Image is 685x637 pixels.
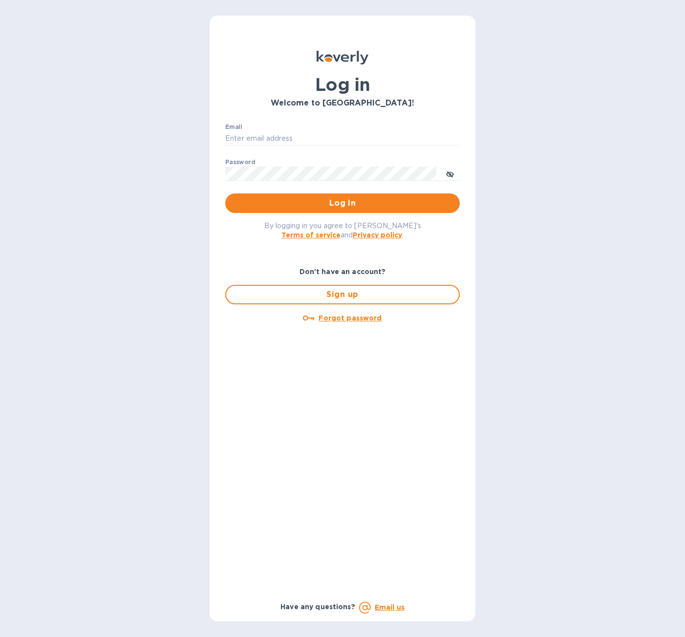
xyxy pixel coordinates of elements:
[225,99,460,108] h3: Welcome to [GEOGRAPHIC_DATA]!
[353,231,402,239] a: Privacy policy
[225,285,460,304] button: Sign up
[440,164,460,183] button: toggle password visibility
[225,131,460,146] input: Enter email address
[225,193,460,213] button: Log in
[225,159,255,165] label: Password
[317,51,368,64] img: Koverly
[280,603,355,611] b: Have any questions?
[319,314,382,322] u: Forgot password
[225,124,242,130] label: Email
[264,222,421,239] span: By logging in you agree to [PERSON_NAME]'s and .
[234,289,451,300] span: Sign up
[375,603,405,611] a: Email us
[300,268,386,276] b: Don't have an account?
[225,74,460,95] h1: Log in
[281,231,341,239] a: Terms of service
[233,197,452,209] span: Log in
